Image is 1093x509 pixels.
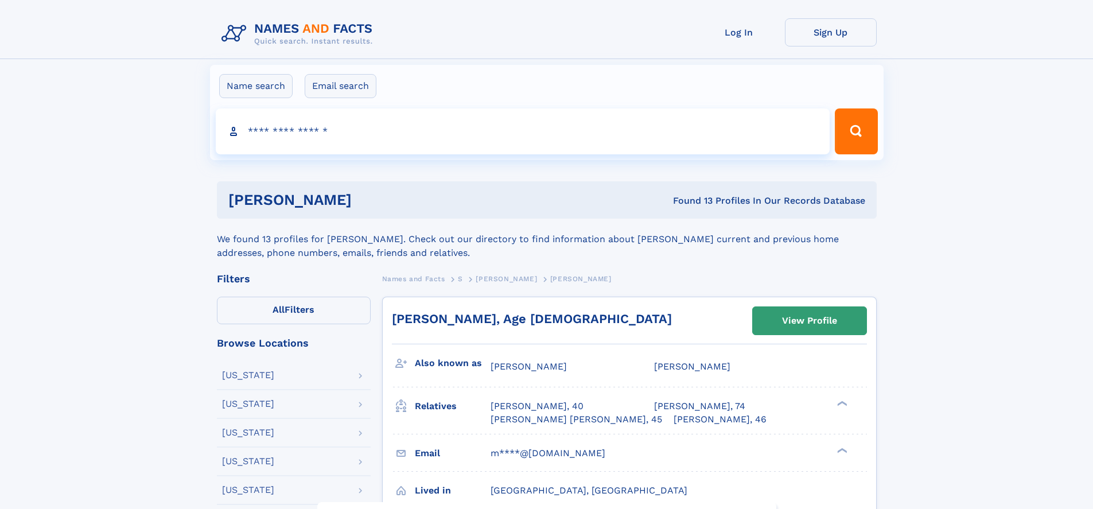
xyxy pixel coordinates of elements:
[228,193,512,207] h1: [PERSON_NAME]
[654,400,745,413] a: [PERSON_NAME], 74
[458,271,463,286] a: S
[382,271,445,286] a: Names and Facts
[305,74,376,98] label: Email search
[217,274,371,284] div: Filters
[415,353,491,373] h3: Also known as
[222,428,274,437] div: [US_STATE]
[458,275,463,283] span: S
[222,457,274,466] div: [US_STATE]
[693,18,785,46] a: Log In
[491,485,687,496] span: [GEOGRAPHIC_DATA], [GEOGRAPHIC_DATA]
[222,399,274,409] div: [US_STATE]
[753,307,866,335] a: View Profile
[654,361,730,372] span: [PERSON_NAME]
[217,297,371,324] label: Filters
[222,371,274,380] div: [US_STATE]
[217,219,877,260] div: We found 13 profiles for [PERSON_NAME]. Check out our directory to find information about [PERSON...
[217,338,371,348] div: Browse Locations
[216,108,830,154] input: search input
[392,312,672,326] a: [PERSON_NAME], Age [DEMOGRAPHIC_DATA]
[512,195,865,207] div: Found 13 Profiles In Our Records Database
[273,304,285,315] span: All
[674,413,767,426] a: [PERSON_NAME], 46
[491,413,662,426] a: [PERSON_NAME] [PERSON_NAME], 45
[491,361,567,372] span: [PERSON_NAME]
[835,108,877,154] button: Search Button
[834,400,848,407] div: ❯
[476,275,537,283] span: [PERSON_NAME]
[222,485,274,495] div: [US_STATE]
[415,397,491,416] h3: Relatives
[782,308,837,334] div: View Profile
[491,400,584,413] a: [PERSON_NAME], 40
[415,444,491,463] h3: Email
[476,271,537,286] a: [PERSON_NAME]
[415,481,491,500] h3: Lived in
[550,275,612,283] span: [PERSON_NAME]
[834,446,848,454] div: ❯
[217,18,382,49] img: Logo Names and Facts
[785,18,877,46] a: Sign Up
[219,74,293,98] label: Name search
